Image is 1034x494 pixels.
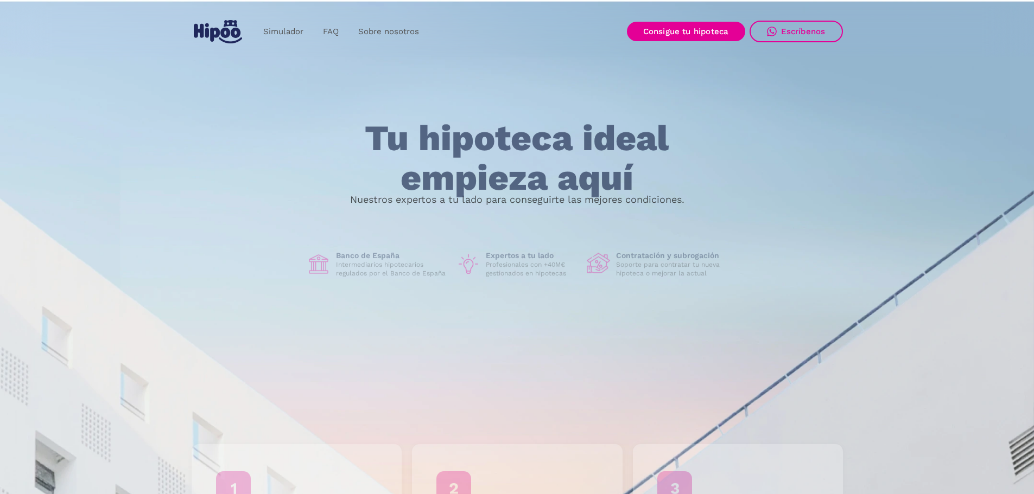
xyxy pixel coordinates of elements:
[486,251,578,260] h1: Expertos a tu lado
[336,260,448,278] p: Intermediarios hipotecarios regulados por el Banco de España
[350,195,684,204] p: Nuestros expertos a tu lado para conseguirte las mejores condiciones.
[192,16,245,48] a: home
[750,21,843,42] a: Escríbenos
[616,260,728,278] p: Soporte para contratar tu nueva hipoteca o mejorar la actual
[627,22,745,41] a: Consigue tu hipoteca
[616,251,728,260] h1: Contratación y subrogación
[253,21,313,42] a: Simulador
[311,119,722,197] h1: Tu hipoteca ideal empieza aquí
[336,251,448,260] h1: Banco de España
[781,27,826,36] div: Escríbenos
[348,21,429,42] a: Sobre nosotros
[313,21,348,42] a: FAQ
[486,260,578,278] p: Profesionales con +40M€ gestionados en hipotecas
